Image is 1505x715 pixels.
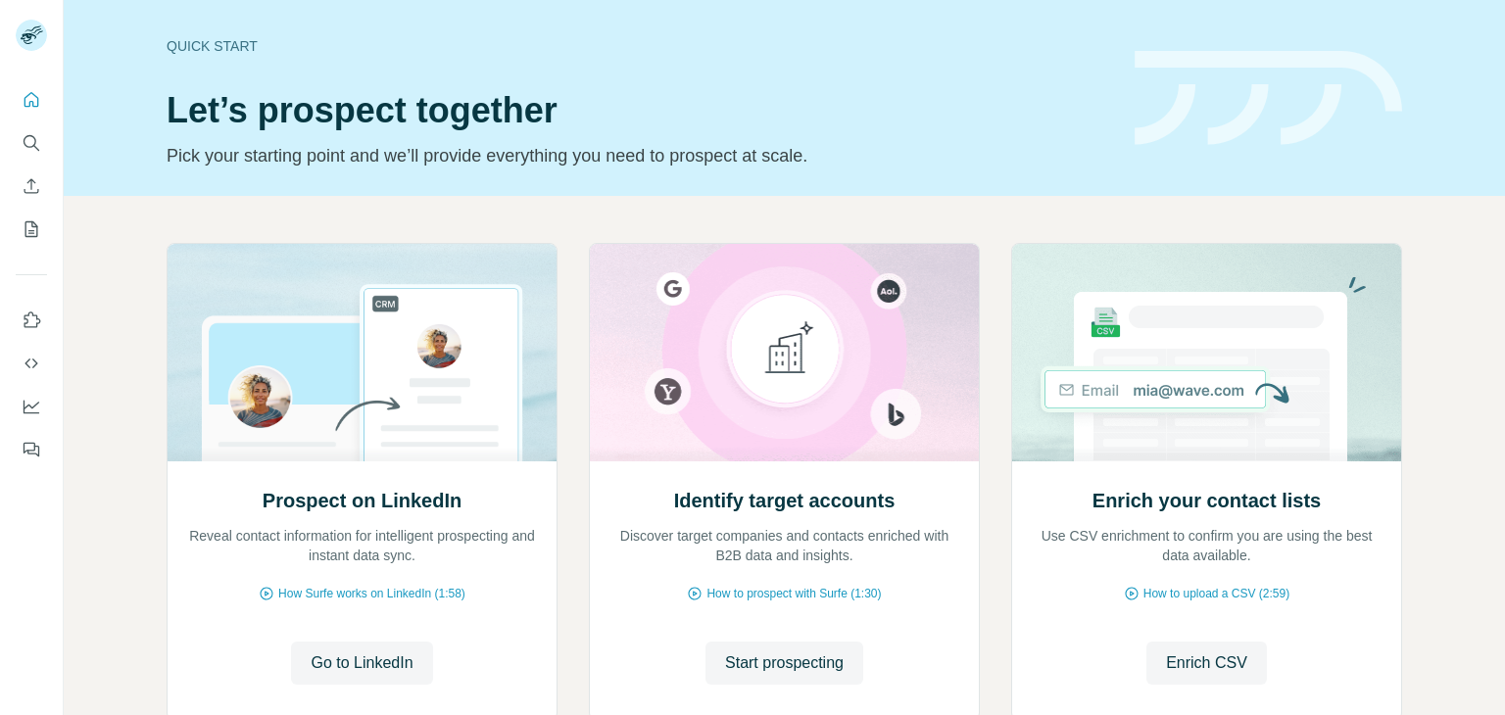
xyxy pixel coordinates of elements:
[16,303,47,338] button: Use Surfe on LinkedIn
[167,142,1111,169] p: Pick your starting point and we’ll provide everything you need to prospect at scale.
[1092,487,1321,514] h2: Enrich your contact lists
[1011,244,1402,461] img: Enrich your contact lists
[167,244,558,461] img: Prospect on LinkedIn
[167,91,1111,130] h1: Let’s prospect together
[1166,651,1247,675] span: Enrich CSV
[1143,585,1289,602] span: How to upload a CSV (2:59)
[187,526,537,565] p: Reveal contact information for intelligent prospecting and instant data sync.
[16,168,47,204] button: Enrich CSV
[278,585,465,602] span: How Surfe works on LinkedIn (1:58)
[725,651,844,675] span: Start prospecting
[589,244,980,461] img: Identify target accounts
[706,585,881,602] span: How to prospect with Surfe (1:30)
[1146,642,1267,685] button: Enrich CSV
[705,642,863,685] button: Start prospecting
[291,642,432,685] button: Go to LinkedIn
[1032,526,1382,565] p: Use CSV enrichment to confirm you are using the best data available.
[609,526,959,565] p: Discover target companies and contacts enriched with B2B data and insights.
[16,82,47,118] button: Quick start
[16,389,47,424] button: Dashboard
[674,487,896,514] h2: Identify target accounts
[16,346,47,381] button: Use Surfe API
[1135,51,1402,146] img: banner
[167,36,1111,56] div: Quick start
[263,487,461,514] h2: Prospect on LinkedIn
[16,212,47,247] button: My lists
[16,125,47,161] button: Search
[16,432,47,467] button: Feedback
[311,651,413,675] span: Go to LinkedIn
